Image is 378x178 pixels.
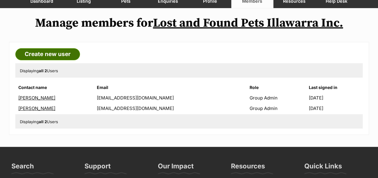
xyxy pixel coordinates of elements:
[158,162,194,174] h3: Our Impact
[20,68,58,73] span: Displaying Users
[309,93,362,103] td: [DATE]
[94,83,247,92] th: Email
[304,162,342,174] h3: Quick Links
[247,103,308,113] td: Group Admin
[247,83,308,92] th: Role
[11,162,34,174] h3: Search
[18,105,55,111] a: [PERSON_NAME]
[39,119,47,124] strong: all 2
[247,93,308,103] td: Group Admin
[94,93,247,103] td: [EMAIL_ADDRESS][DOMAIN_NAME]
[153,16,343,31] a: Lost and Found Pets Illawarra Inc.
[94,103,247,113] td: [EMAIL_ADDRESS][DOMAIN_NAME]
[16,83,94,92] th: Contact name
[15,48,80,60] a: Create new user
[18,95,55,101] a: [PERSON_NAME]
[309,103,362,113] td: [DATE]
[309,83,362,92] th: Last signed in
[20,119,58,124] span: Displaying Users
[85,162,111,174] h3: Support
[39,68,47,73] strong: all 2
[231,162,265,174] h3: Resources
